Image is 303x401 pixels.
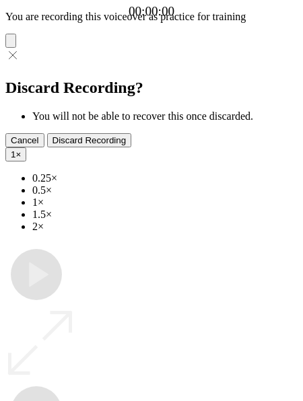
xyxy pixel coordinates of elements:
li: 0.5× [32,184,298,196]
button: Cancel [5,133,44,147]
button: Discard Recording [47,133,132,147]
a: 00:00:00 [129,4,174,19]
span: 1 [11,149,15,159]
h2: Discard Recording? [5,79,298,97]
li: 0.25× [32,172,298,184]
li: 1.5× [32,209,298,221]
li: 1× [32,196,298,209]
li: You will not be able to recover this once discarded. [32,110,298,122]
button: 1× [5,147,26,161]
li: 2× [32,221,298,233]
p: You are recording this voiceover as practice for training [5,11,298,23]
